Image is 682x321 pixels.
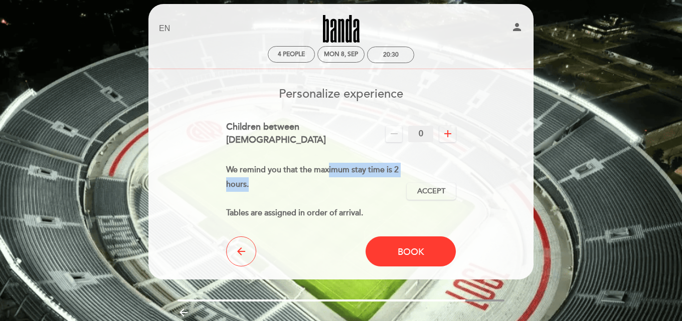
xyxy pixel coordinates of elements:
[226,163,407,220] div: We remind you that the maximum stay time is 2 hours. Tables are assigned in order of arrival.
[226,121,386,146] div: Children between [DEMOGRAPHIC_DATA]
[235,245,247,257] i: arrow_back
[407,183,456,200] button: Accept
[279,87,403,101] span: Personalize experience
[366,236,456,266] button: Book
[398,246,424,257] span: Book
[383,51,399,59] div: 20:30
[178,306,190,318] i: arrow_backward
[511,21,523,33] i: person
[226,236,256,266] button: arrow_back
[278,15,404,43] a: Banda
[442,128,454,140] i: add
[324,51,358,58] div: Mon 8, Sep
[388,128,400,140] i: remove
[278,51,305,58] span: 4 people
[511,21,523,37] button: person
[417,186,445,197] span: Accept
